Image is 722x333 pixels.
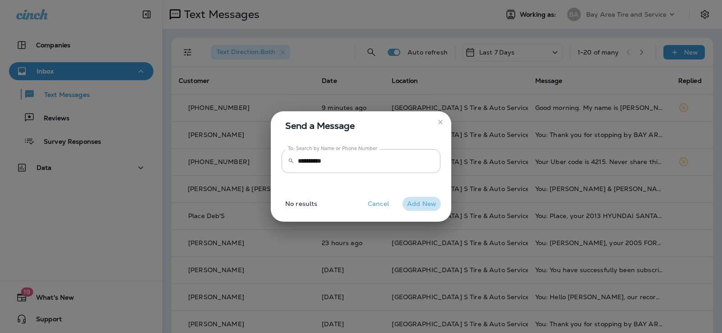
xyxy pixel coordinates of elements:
[433,115,448,129] button: close
[403,197,441,211] button: Add New
[267,200,317,214] p: No results
[361,197,395,211] button: Cancel
[285,119,440,133] span: Send a Message
[288,145,378,152] label: To: Search by Name or Phone Number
